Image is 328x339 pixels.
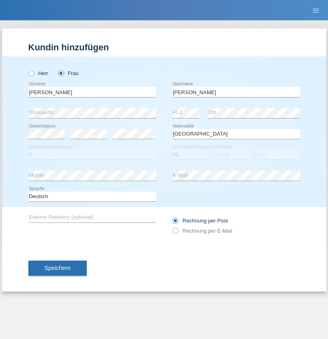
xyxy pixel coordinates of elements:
label: Rechnung per Post [172,218,228,224]
input: Rechnung per E-Mail [172,228,178,238]
label: Rechnung per E-Mail [172,228,232,234]
button: Speichern [28,261,87,276]
input: Rechnung per Post [172,218,178,228]
span: Speichern [45,265,71,271]
i: menu [312,6,320,15]
input: Frau [58,70,63,76]
label: Frau [58,70,79,76]
label: Herr [28,70,49,76]
h1: Kundin hinzufügen [28,42,300,52]
a: menu [308,8,324,13]
input: Herr [28,70,34,76]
